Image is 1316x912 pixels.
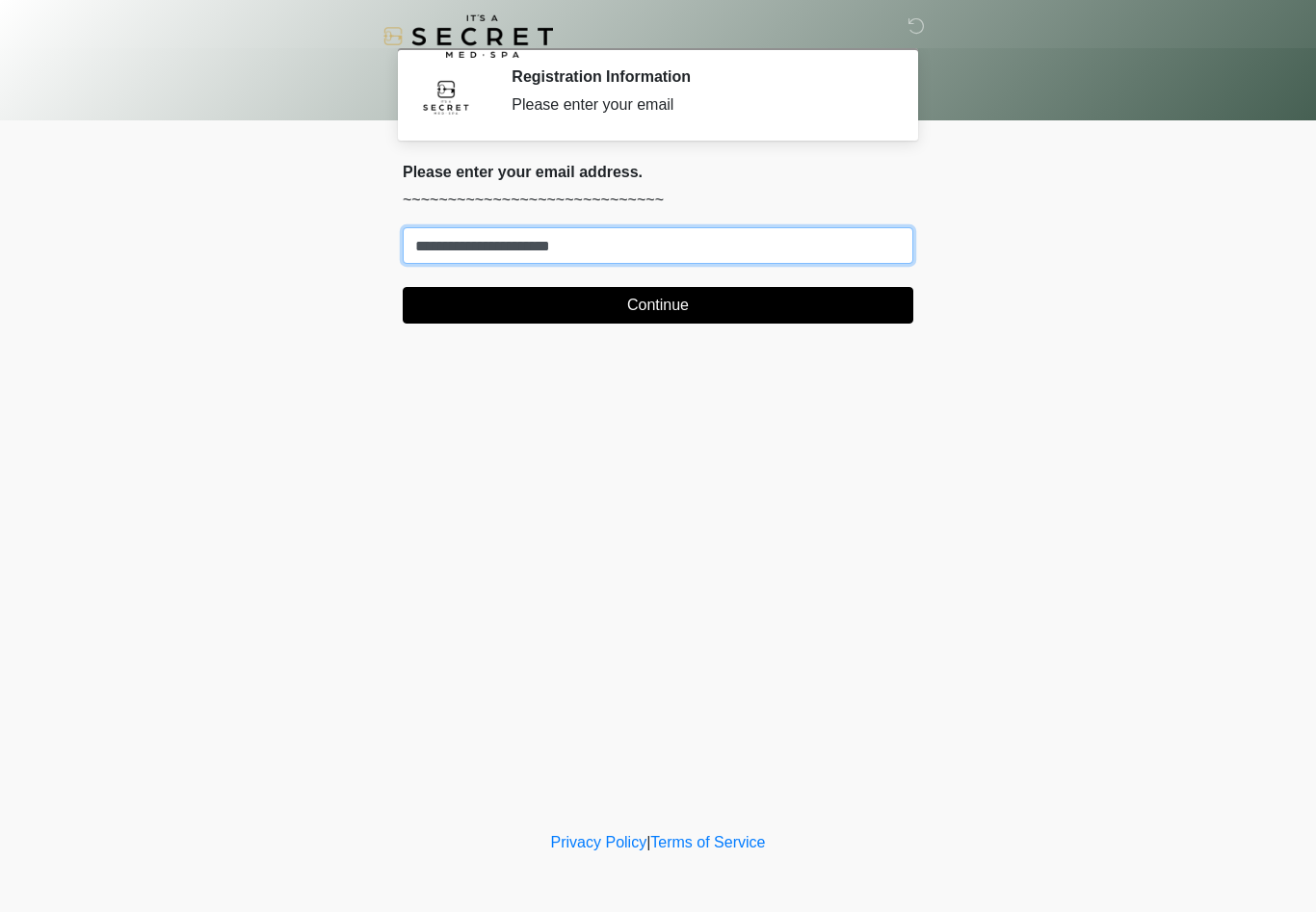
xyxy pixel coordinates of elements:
[650,834,765,850] a: Terms of Service
[417,67,475,125] img: Agent Avatar
[383,14,553,58] img: It's A Secret Med Spa Logo
[551,834,647,850] a: Privacy Policy
[403,287,913,324] button: Continue
[646,834,650,850] a: |
[512,93,884,117] div: Please enter your email
[403,189,913,212] p: ~~~~~~~~~~~~~~~~~~~~~~~~~~~~~
[512,67,884,86] h2: Registration Information
[403,163,913,181] h2: Please enter your email address.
